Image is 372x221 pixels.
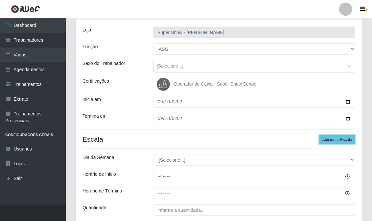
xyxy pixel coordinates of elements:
label: Termina em [82,113,106,120]
label: Certificações [82,78,109,85]
h4: Escala [82,135,355,143]
div: [Selecione...] [157,63,183,70]
input: 00:00 [153,171,355,182]
label: Dia da Semana [82,154,114,161]
img: CoreUI Logo [11,5,40,13]
label: Função [82,43,98,50]
label: Horário de Inicio [82,171,116,178]
input: 00:00 [153,188,355,199]
label: Loja [82,27,91,33]
label: Sexo do Trabalhador [82,60,125,67]
button: Adicionar Escala [319,135,355,144]
label: Horário de Término [82,188,122,194]
input: Informe a quantidade... [153,204,355,216]
label: Quantidade [82,204,106,211]
span: Operador de Caixa - Super Show Seridó [174,81,256,87]
label: Inicia em [82,96,101,103]
input: 00/00/0000 [153,113,355,124]
img: Operador de Caixa - Super Show Seridó [157,78,173,91]
input: 00/00/0000 [153,96,355,108]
